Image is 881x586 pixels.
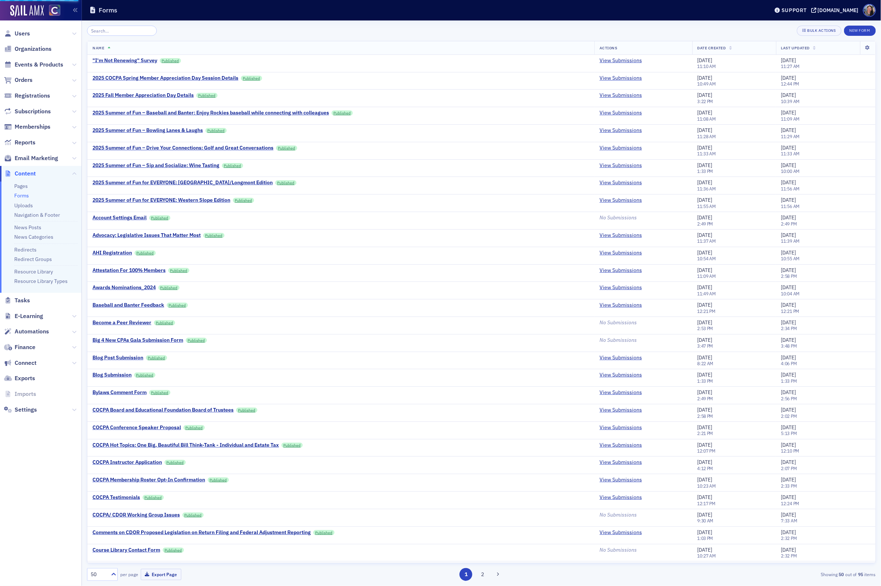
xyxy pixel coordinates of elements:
[92,337,183,344] div: Big 4 New CPAs Gala Submission Form
[92,424,181,431] a: COCPA Conference Speaker Proposal
[92,547,160,553] a: Course Library Contact Form
[781,518,797,523] time: 7:33 AM
[781,168,800,174] time: 10:00 AM
[92,162,219,169] a: 2025 Summer of Fun – Sip and Socialize: Wine Tasting
[134,373,155,378] a: Published
[233,198,254,203] a: Published
[844,27,876,33] a: New Form
[92,407,234,413] a: COCPA Board and Educational Foundation Board of Trustees
[697,45,726,50] span: Date Created
[697,109,712,116] span: [DATE]
[781,284,796,291] span: [DATE]
[697,162,712,169] span: [DATE]
[781,63,800,69] time: 11:27 AM
[697,133,716,139] time: 11:28 AM
[92,512,180,518] a: COCPA/ CDOR Working Group Issues
[781,92,796,98] span: [DATE]
[781,325,797,331] time: 2:34 PM
[92,110,329,116] div: 2025 Summer of Fun – Baseball and Banter: Enjoy Rockies baseball while connecting with colleagues
[697,291,716,296] time: 11:49 AM
[600,407,642,413] a: View Submissions
[600,302,642,309] a: View Submissions
[781,197,796,203] span: [DATE]
[92,250,132,256] div: AHI Registration
[697,267,712,273] span: [DATE]
[203,233,224,238] a: Published
[14,268,53,275] a: Resource Library
[697,518,714,523] time: 9:30 AM
[165,460,186,465] a: Published
[697,197,712,203] span: [DATE]
[600,320,687,326] div: No Submissions
[781,133,800,139] time: 11:29 AM
[120,571,138,578] label: per page
[807,29,836,33] div: Bulk Actions
[14,192,29,199] a: Forms
[600,92,642,99] a: View Submissions
[4,343,35,351] a: Finance
[697,360,714,366] time: 8:22 AM
[781,291,800,296] time: 10:04 AM
[92,232,201,239] a: Advocacy: Legislative Issues That Matter Most
[460,568,472,581] button: 1
[600,494,642,501] a: View Submissions
[781,179,796,186] span: [DATE]
[797,26,841,36] button: Bulk Actions
[697,325,713,331] time: 2:53 PM
[600,250,642,256] a: View Submissions
[4,359,37,367] a: Connect
[781,459,796,465] span: [DATE]
[92,215,147,221] div: Account Settings Email
[781,151,800,156] time: 11:33 AM
[697,459,712,465] span: [DATE]
[15,374,35,382] span: Exports
[208,477,229,483] a: Published
[4,107,51,116] a: Subscriptions
[697,179,712,186] span: [DATE]
[92,92,194,99] a: 2025 Fall Member Appreciation Day Details
[241,76,262,81] a: Published
[92,459,162,466] a: COCPA Instructor Application
[141,569,181,580] button: Export Page
[14,246,37,253] a: Redirects
[15,107,51,116] span: Subscriptions
[781,249,796,256] span: [DATE]
[781,273,797,279] time: 2:58 PM
[163,548,184,553] a: Published
[600,75,642,82] a: View Submissions
[600,355,642,361] a: View Submissions
[15,359,37,367] span: Connect
[44,5,60,17] a: View Homepage
[4,61,63,69] a: Events & Products
[4,30,30,38] a: Users
[14,224,41,231] a: News Posts
[697,214,712,221] span: [DATE]
[92,284,156,291] a: Awards Nominations_2024
[781,407,796,413] span: [DATE]
[781,529,796,536] span: [DATE]
[476,568,489,581] button: 2
[781,256,800,261] time: 10:55 AM
[844,26,876,36] button: New Form
[697,378,713,384] time: 1:33 PM
[15,30,30,38] span: Users
[149,215,170,220] a: Published
[697,238,716,244] time: 11:37 AM
[14,234,53,240] a: News Categories
[697,547,712,553] span: [DATE]
[697,500,716,506] time: 12:17 PM
[87,26,157,36] input: Search…
[14,256,52,262] a: Redirect Groups
[863,4,876,17] span: Profile
[600,477,642,483] a: View Submissions
[184,425,205,430] a: Published
[92,127,203,134] div: 2025 Summer of Fun – Bowling Lanes & Laughs
[146,355,167,360] a: Published
[781,483,797,489] time: 2:33 PM
[781,413,797,419] time: 2:02 PM
[92,197,230,204] a: 2025 Summer of Fun for EVERYONE: Western Slope Edition
[811,8,861,13] button: [DOMAIN_NAME]
[4,45,52,53] a: Organizations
